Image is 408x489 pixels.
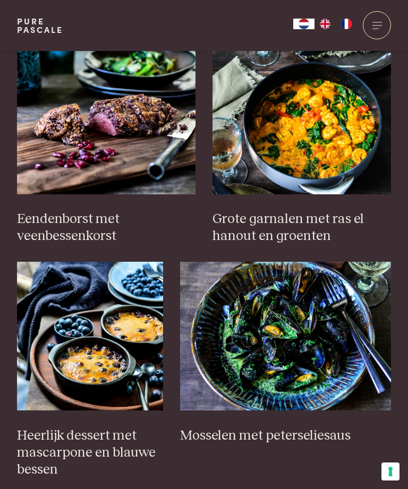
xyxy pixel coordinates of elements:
[17,46,195,245] a: Eendenborst met veenbessenkorst Eendenborst met veenbessenkorst
[293,19,314,29] a: NL
[17,46,195,194] img: Eendenborst met veenbessenkorst
[180,262,392,444] a: Mosselen met peterseliesaus Mosselen met peterseliesaus
[17,262,163,410] img: Heerlijk dessert met mascarpone en blauwe bessen
[314,19,336,29] a: EN
[293,19,314,29] div: Language
[180,262,392,410] img: Mosselen met peterseliesaus
[336,19,357,29] a: FR
[381,462,399,481] button: Uw voorkeuren voor toestemming voor trackingtechnologieën
[180,427,392,444] h3: Mosselen met peterseliesaus
[17,427,163,478] h3: Heerlijk dessert met mascarpone en blauwe bessen
[17,17,63,34] a: PurePascale
[212,46,391,245] a: Grote garnalen met ras el hanout en groenten Grote garnalen met ras el hanout en groenten
[212,46,391,194] img: Grote garnalen met ras el hanout en groenten
[314,19,357,29] ul: Language list
[17,211,195,245] h3: Eendenborst met veenbessenkorst
[293,19,357,29] aside: Language selected: Nederlands
[17,262,163,478] a: Heerlijk dessert met mascarpone en blauwe bessen Heerlijk dessert met mascarpone en blauwe bessen
[212,211,391,245] h3: Grote garnalen met ras el hanout en groenten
